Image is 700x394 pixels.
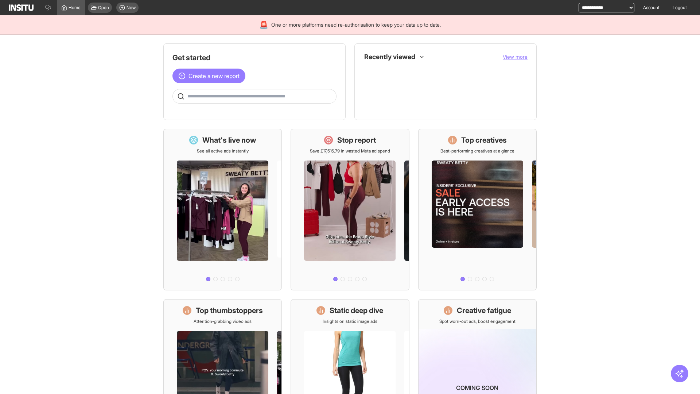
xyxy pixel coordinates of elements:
span: One or more platforms need re-authorisation to keep your data up to date. [271,21,441,28]
a: Stop reportSave £17,516.79 in wasted Meta ad spend [291,129,409,290]
a: What's live nowSee all active ads instantly [163,129,282,290]
p: See all active ads instantly [197,148,249,154]
button: View more [503,53,528,61]
h1: Top creatives [461,135,507,145]
button: Create a new report [172,69,245,83]
span: View more [503,54,528,60]
p: Save £17,516.79 in wasted Meta ad spend [310,148,390,154]
span: New [127,5,136,11]
h1: Static deep dive [330,305,383,316]
h1: Stop report [337,135,376,145]
div: 🚨 [259,20,268,30]
span: Home [69,5,81,11]
span: Create a new report [188,72,240,80]
p: Best-performing creatives at a glance [440,148,514,154]
h1: Top thumbstoppers [196,305,263,316]
span: Open [98,5,109,11]
h1: What's live now [202,135,256,145]
h1: Get started [172,53,337,63]
p: Attention-grabbing video ads [194,318,252,324]
p: Insights on static image ads [323,318,377,324]
img: Logo [9,4,34,11]
a: Top creativesBest-performing creatives at a glance [418,129,537,290]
